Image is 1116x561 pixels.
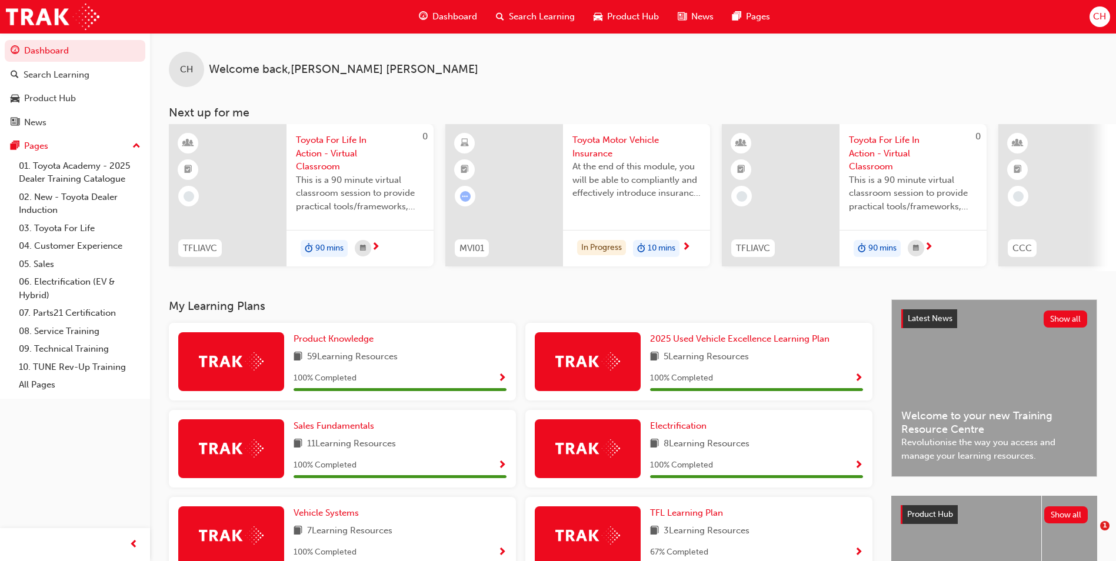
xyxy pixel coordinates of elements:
[129,537,138,552] span: prev-icon
[169,124,434,266] a: 0TFLIAVCToyota For Life In Action - Virtual ClassroomThis is a 90 minute virtual classroom sessio...
[24,116,46,129] div: News
[360,241,366,256] span: calendar-icon
[732,9,741,24] span: pages-icon
[5,88,145,109] a: Product Hub
[14,304,145,322] a: 07. Parts21 Certification
[664,350,749,365] span: 5 Learning Resources
[294,459,357,472] span: 100 % Completed
[907,509,953,519] span: Product Hub
[209,63,478,76] span: Welcome back , [PERSON_NAME] [PERSON_NAME]
[849,173,977,213] span: This is a 90 minute virtual classroom session to provide practical tools/frameworks, behaviours a...
[432,10,477,24] span: Dashboard
[5,38,145,135] button: DashboardSearch LearningProduct HubNews
[1044,310,1088,328] button: Show all
[901,436,1087,462] span: Revolutionise the way you access and manage your learning resources.
[5,64,145,86] a: Search Learning
[6,4,99,30] a: Trak
[498,460,507,471] span: Show Progress
[868,242,897,255] span: 90 mins
[594,9,602,24] span: car-icon
[307,350,398,365] span: 59 Learning Resources
[577,240,626,256] div: In Progress
[169,299,872,313] h3: My Learning Plans
[572,160,701,200] span: At the end of this module, you will be able to compliantly and effectively introduce insurance cu...
[14,273,145,304] a: 06. Electrification (EV & Hybrid)
[14,255,145,273] a: 05. Sales
[294,350,302,365] span: book-icon
[891,299,1097,477] a: Latest NewsShow allWelcome to your new Training Resource CentreRevolutionise the way you access a...
[555,526,620,545] img: Trak
[736,242,770,255] span: TFLIAVC
[572,133,701,160] span: Toyota Motor Vehicle Insurance
[1100,521,1110,530] span: 1
[487,5,584,29] a: search-iconSearch Learning
[650,333,829,344] span: 2025 Used Vehicle Excellence Learning Plan
[691,10,714,24] span: News
[723,5,779,29] a: pages-iconPages
[901,309,1087,328] a: Latest NewsShow all
[14,237,145,255] a: 04. Customer Experience
[14,376,145,394] a: All Pages
[294,524,302,539] span: book-icon
[461,162,469,178] span: booktick-icon
[498,545,507,560] button: Show Progress
[664,524,749,539] span: 3 Learning Resources
[296,173,424,213] span: This is a 90 minute virtual classroom session to provide practical tools/frameworks, behaviours a...
[459,242,484,255] span: MVI01
[294,419,379,433] a: Sales Fundamentals
[294,437,302,452] span: book-icon
[555,352,620,370] img: Trak
[650,506,728,520] a: TFL Learning Plan
[854,545,863,560] button: Show Progress
[132,139,141,154] span: up-icon
[1090,6,1110,27] button: CH
[294,507,359,518] span: Vehicle Systems
[648,242,675,255] span: 10 mins
[650,459,713,472] span: 100 % Completed
[315,242,344,255] span: 90 mins
[650,372,713,385] span: 100 % Completed
[294,372,357,385] span: 100 % Completed
[445,124,710,266] a: MVI01Toyota Motor Vehicle InsuranceAt the end of this module, you will be able to compliantly and...
[682,242,691,253] span: next-icon
[184,162,192,178] span: booktick-icon
[924,242,933,253] span: next-icon
[1013,191,1024,202] span: learningRecordVerb_NONE-icon
[509,10,575,24] span: Search Learning
[183,242,217,255] span: TFLIAVC
[498,371,507,386] button: Show Progress
[184,191,194,202] span: learningRecordVerb_NONE-icon
[498,373,507,384] span: Show Progress
[650,332,834,346] a: 2025 Used Vehicle Excellence Learning Plan
[24,139,48,153] div: Pages
[24,68,89,82] div: Search Learning
[305,241,313,256] span: duration-icon
[5,40,145,62] a: Dashboard
[1076,521,1104,549] iframe: Intercom live chat
[854,373,863,384] span: Show Progress
[294,506,364,520] a: Vehicle Systems
[294,546,357,559] span: 100 % Completed
[849,133,977,173] span: Toyota For Life In Action - Virtual Classroom
[637,241,645,256] span: duration-icon
[737,162,745,178] span: booktick-icon
[5,135,145,157] button: Pages
[184,136,192,151] span: learningResourceType_INSTRUCTOR_LED-icon
[294,420,374,431] span: Sales Fundamentals
[11,118,19,128] span: news-icon
[294,333,374,344] span: Product Knowledge
[14,219,145,238] a: 03. Toyota For Life
[975,131,981,142] span: 0
[498,458,507,473] button: Show Progress
[1012,242,1032,255] span: CCC
[854,460,863,471] span: Show Progress
[498,547,507,558] span: Show Progress
[854,371,863,386] button: Show Progress
[371,242,380,253] span: next-icon
[296,133,424,173] span: Toyota For Life In Action - Virtual Classroom
[908,313,952,323] span: Latest News
[664,437,749,452] span: 8 Learning Resources
[650,350,659,365] span: book-icon
[746,10,770,24] span: Pages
